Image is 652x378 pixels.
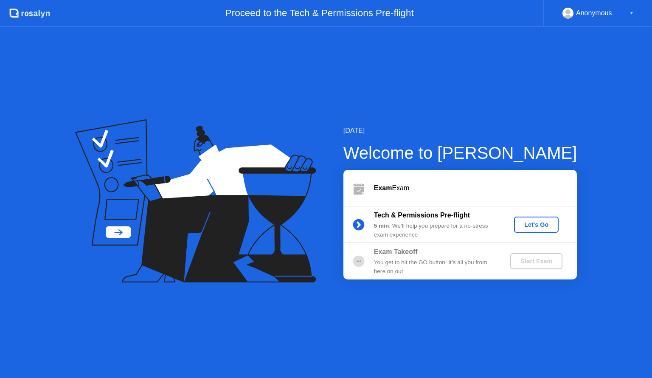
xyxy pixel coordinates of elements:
div: : We’ll help you prepare for a no-stress exam experience [374,222,496,239]
b: 5 min [374,223,389,229]
div: ▼ [630,8,634,19]
div: [DATE] [343,126,577,136]
div: Welcome to [PERSON_NAME] [343,140,577,166]
div: Anonymous [576,8,612,19]
b: Exam [374,184,392,192]
div: Start Exam [514,258,559,265]
button: Start Exam [510,253,562,269]
b: Exam Takeoff [374,248,418,255]
button: Let's Go [514,217,559,233]
div: Exam [374,183,577,193]
div: Let's Go [517,221,555,228]
b: Tech & Permissions Pre-flight [374,212,470,219]
div: You get to hit the GO button! It’s all you from here on out [374,258,496,276]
